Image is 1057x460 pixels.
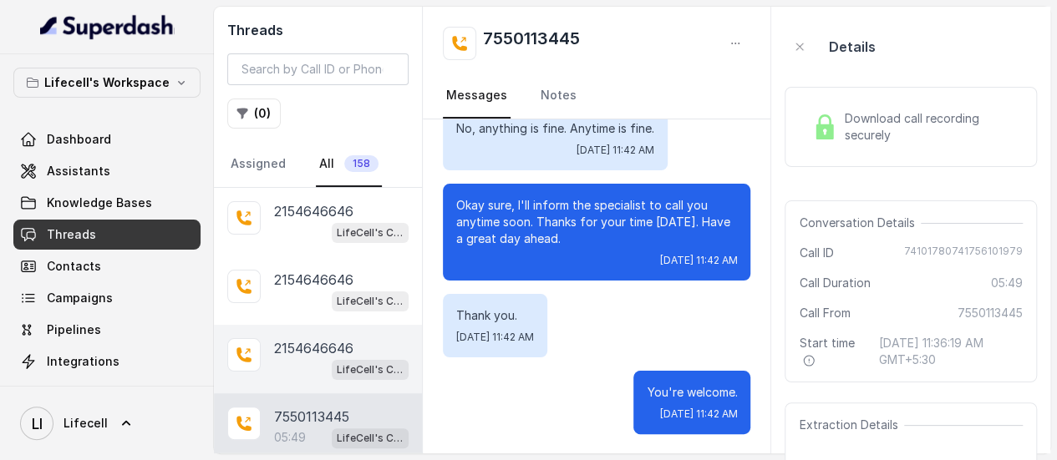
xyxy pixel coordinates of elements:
[904,245,1023,261] span: 74101780741756101979
[13,188,201,218] a: Knowledge Bases
[227,142,289,187] a: Assigned
[443,73,750,119] nav: Tabs
[227,53,409,85] input: Search by Call ID or Phone Number
[13,283,201,313] a: Campaigns
[799,275,870,291] span: Call Duration
[337,430,404,447] p: LifeCell's Call Assistant
[456,120,654,137] p: No, anything is fine. Anytime is fine.
[316,142,382,187] a: All158
[47,195,152,211] span: Knowledge Bases
[456,197,737,247] p: Okay sure, I'll inform the specialist to call you anytime soon. Thanks for your time [DATE]. Have...
[64,415,108,432] span: Lifecell
[659,407,737,421] span: [DATE] 11:42 AM
[13,315,201,345] a: Pipelines
[227,99,281,129] button: (0)
[13,346,201,377] a: Integrations
[13,400,201,447] a: Lifecell
[577,144,654,157] span: [DATE] 11:42 AM
[337,361,404,378] p: LifeCell's Call Assistant
[991,275,1023,291] span: 05:49
[274,338,353,358] p: 2154646646
[47,163,110,179] span: Assistants
[443,73,511,119] a: Messages
[47,385,119,402] span: API Settings
[958,305,1023,321] span: 7550113445
[537,73,580,119] a: Notes
[844,110,1016,144] span: Download call recording securely
[40,13,175,40] img: light.svg
[812,114,837,139] img: Lock Icon
[274,270,353,290] p: 2154646646
[659,254,737,267] span: [DATE] 11:42 AM
[274,201,353,221] p: 2154646646
[13,220,201,250] a: Threads
[47,258,101,275] span: Contacts
[13,124,201,154] a: Dashboard
[13,251,201,281] a: Contacts
[227,142,409,187] nav: Tabs
[799,215,921,231] span: Conversation Details
[47,290,113,306] span: Campaigns
[47,131,111,148] span: Dashboard
[456,307,534,324] p: Thank you.
[13,68,201,98] button: Lifecell's Workspace
[647,384,737,401] p: You're welcome.
[337,293,404,310] p: LifeCell's Call Assistant
[456,331,534,344] span: [DATE] 11:42 AM
[13,156,201,186] a: Assistants
[344,155,379,172] span: 158
[274,407,349,427] p: 7550113445
[799,335,865,368] span: Start time
[483,27,580,60] h2: 7550113445
[828,37,875,57] p: Details
[227,20,409,40] h2: Threads
[799,417,904,433] span: Extraction Details
[799,245,833,261] span: Call ID
[47,226,96,243] span: Threads
[47,353,119,370] span: Integrations
[32,415,43,432] text: LI
[274,429,306,446] p: 05:49
[337,225,404,241] p: LifeCell's Call Assistant
[878,335,1023,368] span: [DATE] 11:36:19 AM GMT+5:30
[13,378,201,408] a: API Settings
[44,73,170,93] p: Lifecell's Workspace
[47,321,101,338] span: Pipelines
[799,305,850,321] span: Call From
